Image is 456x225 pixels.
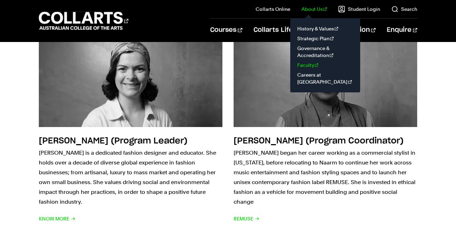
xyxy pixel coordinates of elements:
a: [PERSON_NAME] (Program Leader) [PERSON_NAME] is a dedicated fashion designer and educator. She ho... [39,32,222,224]
a: [PERSON_NAME] (Program Coordinator) [PERSON_NAME] began her career working as a commercial stylis... [234,32,417,224]
a: About Us [301,6,327,13]
a: Faculty [296,60,355,70]
div: Go to homepage [39,11,128,31]
a: History & Values [296,24,355,34]
a: Student Login [338,6,380,13]
a: Courses [210,19,242,42]
a: Collarts Life [254,19,299,42]
a: Governance & Accreditation [296,43,355,60]
a: Strategic Plan [296,34,355,43]
a: Careers at [GEOGRAPHIC_DATA] [296,70,355,87]
h2: [PERSON_NAME] (Program Coordinator) [234,137,404,145]
p: [PERSON_NAME] is a dedicated fashion designer and educator. She holds over a decade of diverse gl... [39,148,222,207]
h2: [PERSON_NAME] (Program Leader) [39,137,187,145]
a: Collarts Online [256,6,290,13]
a: Search [391,6,417,13]
p: [PERSON_NAME] began her career working as a commercial stylist in [US_STATE], before relocating t... [234,148,417,207]
span: Remuse [234,214,259,224]
a: Enquire [387,19,417,42]
span: Know More [39,214,76,224]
